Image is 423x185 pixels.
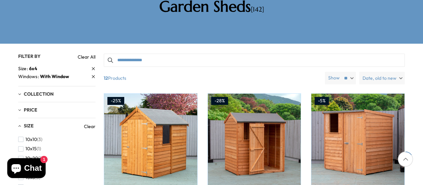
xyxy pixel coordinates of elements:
div: -25% [107,97,124,105]
div: -28% [211,97,228,105]
span: [142] [251,5,264,14]
span: Price [24,107,37,113]
div: -5% [315,97,329,105]
span: 10x10 [25,137,37,142]
span: 6x4 [29,66,37,71]
a: Clear All [78,54,96,60]
span: Products [101,72,322,84]
span: 10x8 [25,175,35,180]
span: (6) [35,175,40,180]
input: Search products [104,54,405,67]
label: Date, old to new [359,72,405,84]
span: With Window [40,73,69,79]
span: Date, old to new [363,72,397,84]
span: 10x20 [25,156,38,161]
span: 10x15 [25,146,37,152]
button: 10x10 [18,135,42,144]
button: 10x15 [18,144,41,154]
span: (3) [37,137,42,142]
span: Collection [24,91,54,97]
b: 12 [104,72,108,84]
span: Windows [18,73,40,80]
a: Clear [84,123,96,130]
span: (1) [37,146,41,152]
inbox-online-store-chat: Shopify online store chat [5,158,48,180]
span: Filter By [18,53,41,59]
span: (1) [38,156,42,161]
label: Show [328,75,340,81]
button: 10x20 [18,154,42,163]
span: Size [24,123,34,129]
span: Size [18,65,29,72]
